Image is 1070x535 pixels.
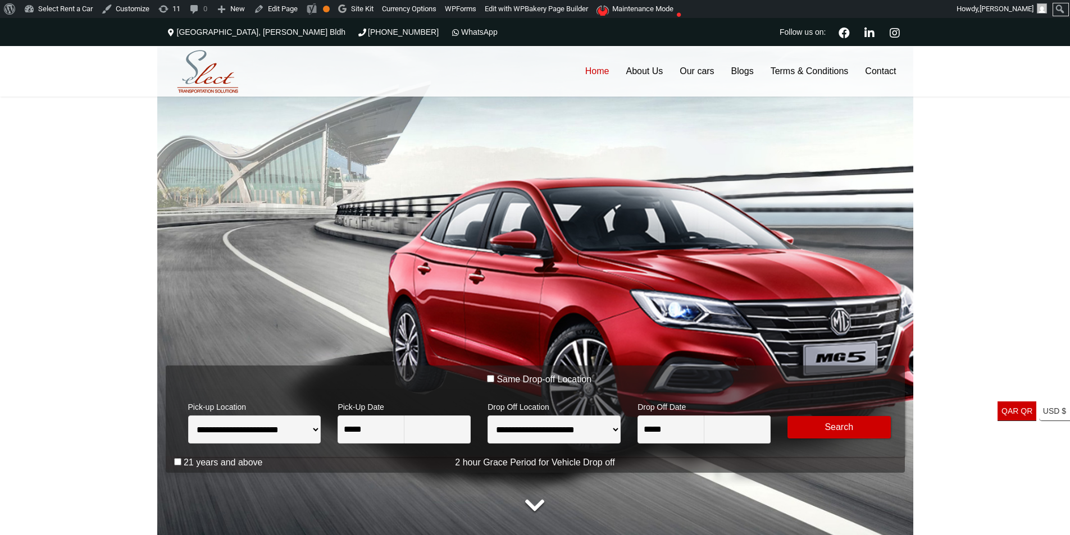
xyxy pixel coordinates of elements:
span: [PERSON_NAME] [980,4,1033,13]
button: Modify Search [787,416,891,438]
a: [PHONE_NUMBER] [357,28,439,36]
span: Drop Off Location [488,395,621,415]
a: QAR QR [998,401,1036,421]
span: Pick-up Location [188,395,321,415]
span: Pick-Up Date [338,395,471,415]
img: Select Rent a Car [169,48,247,96]
div: [GEOGRAPHIC_DATA], [PERSON_NAME] Bldh [166,18,352,46]
li: Follow us on: [777,18,828,46]
a: Blogs [723,46,762,97]
i: ● [673,3,685,12]
img: Maintenance mode is disabled [597,6,611,16]
a: Linkedin [860,26,880,38]
div: OK [323,6,330,12]
a: Contact [857,46,904,97]
a: Terms & Conditions [762,46,857,97]
span: Site Kit [351,4,374,13]
a: Facebook [834,26,854,38]
a: Our cars [671,46,722,97]
a: Instagram [885,26,905,38]
label: Same Drop-off Location [497,374,591,385]
label: 21 years and above [184,457,263,468]
p: 2 hour Grace Period for Vehicle Drop off [166,456,905,469]
span: Drop Off Date [638,395,771,415]
a: USD $ [1039,401,1070,421]
a: WhatsApp [450,28,498,36]
a: About Us [617,46,671,97]
a: Home [577,46,618,97]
